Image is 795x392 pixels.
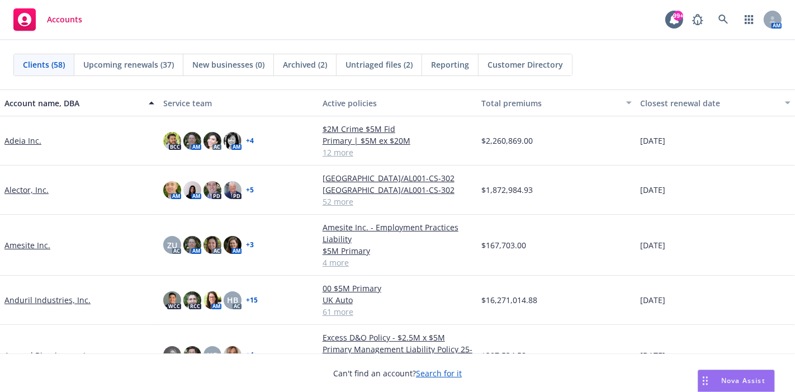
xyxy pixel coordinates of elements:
[283,59,327,70] span: Archived (2)
[481,97,619,109] div: Total premiums
[431,59,469,70] span: Reporting
[698,370,775,392] button: Nova Assist
[4,97,142,109] div: Account name, DBA
[641,239,666,251] span: [DATE]
[204,291,221,309] img: photo
[721,376,765,385] span: Nova Assist
[323,282,472,294] a: 00 $5M Primary
[323,343,472,367] a: Primary Management Liability Policy 25-26
[641,294,666,306] span: [DATE]
[488,59,563,70] span: Customer Directory
[641,97,778,109] div: Closest renewal date
[224,236,242,254] img: photo
[204,181,221,199] img: photo
[167,239,177,251] span: ZU
[4,135,41,147] a: Adeia Inc.
[323,294,472,306] a: UK Auto
[318,89,477,116] button: Active policies
[636,89,795,116] button: Closest renewal date
[246,297,258,304] a: + 15
[183,132,201,150] img: photo
[641,135,666,147] span: [DATE]
[204,132,221,150] img: photo
[481,135,533,147] span: $2,260,869.00
[23,59,65,70] span: Clients (58)
[323,196,472,207] a: 52 more
[163,181,181,199] img: photo
[481,294,537,306] span: $16,271,014.88
[163,132,181,150] img: photo
[246,138,254,144] a: + 4
[192,59,264,70] span: New businesses (0)
[207,350,218,361] span: HB
[163,97,313,109] div: Service team
[83,59,174,70] span: Upcoming renewals (37)
[323,306,472,318] a: 61 more
[227,294,238,306] span: HB
[224,181,242,199] img: photo
[323,221,472,245] a: Amesite Inc. - Employment Practices Liability
[323,135,472,147] a: Primary | $5M ex $20M
[47,15,82,24] span: Accounts
[163,291,181,309] img: photo
[9,4,87,35] a: Accounts
[481,239,526,251] span: $167,703.00
[183,346,201,364] img: photo
[224,132,242,150] img: photo
[641,184,666,196] span: [DATE]
[641,350,666,361] span: [DATE]
[323,257,472,268] a: 4 more
[323,123,472,135] a: $2M Crime $5M Fid
[481,184,533,196] span: $1,872,984.93
[323,245,472,257] a: $5M Primary
[4,184,49,196] a: Alector, Inc.
[712,8,735,31] a: Search
[183,236,201,254] img: photo
[4,294,91,306] a: Anduril Industries, Inc.
[698,370,712,391] div: Drag to move
[183,181,201,199] img: photo
[416,368,462,379] a: Search for it
[204,236,221,254] img: photo
[738,8,760,31] a: Switch app
[323,184,472,196] a: [GEOGRAPHIC_DATA]/AL001-CS-302
[159,89,318,116] button: Service team
[477,89,636,116] button: Total premiums
[163,346,181,364] img: photo
[224,346,242,364] img: photo
[323,147,472,158] a: 12 more
[4,239,50,251] a: Amesite Inc.
[323,332,472,343] a: Excess D&O Policy - $2.5M x $5M
[246,242,254,248] a: + 3
[346,59,413,70] span: Untriaged files (2)
[246,352,254,358] a: + 4
[183,291,201,309] img: photo
[323,97,472,109] div: Active policies
[673,11,683,21] div: 99+
[4,350,97,361] a: Arsenal Biosciences, Inc.
[323,172,472,184] a: [GEOGRAPHIC_DATA]/AL001-CS-302
[481,350,526,361] span: $397,534.58
[246,187,254,193] a: + 5
[687,8,709,31] a: Report a Bug
[333,367,462,379] span: Can't find an account?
